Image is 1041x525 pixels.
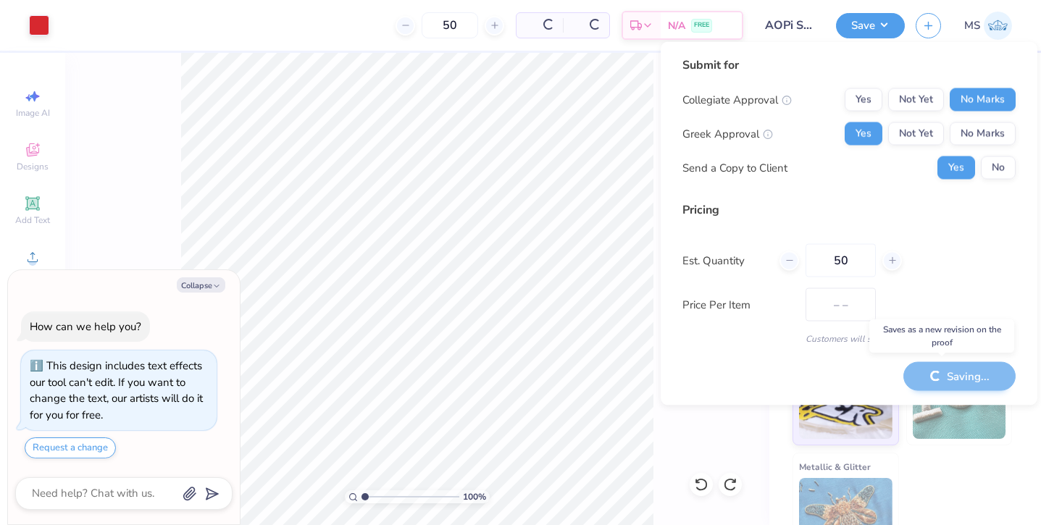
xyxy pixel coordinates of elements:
[682,296,795,313] label: Price Per Item
[16,107,50,119] span: Image AI
[845,122,882,146] button: Yes
[177,277,225,293] button: Collapse
[950,88,1016,112] button: No Marks
[682,56,1016,74] div: Submit for
[682,252,769,269] label: Est. Quantity
[799,459,871,474] span: Metallic & Glitter
[981,156,1016,180] button: No
[806,244,876,277] input: – –
[888,122,944,146] button: Not Yet
[463,490,486,503] span: 100 %
[15,214,50,226] span: Add Text
[18,268,47,280] span: Upload
[694,20,709,30] span: FREE
[869,319,1014,353] div: Saves as a new revision on the proof
[950,122,1016,146] button: No Marks
[682,125,773,142] div: Greek Approval
[836,13,905,38] button: Save
[984,12,1012,40] img: Madeline Schoner
[937,156,975,180] button: Yes
[30,358,203,422] div: This design includes text effects our tool can't edit. If you want to change the text, our artist...
[17,161,49,172] span: Designs
[422,12,478,38] input: – –
[25,437,116,458] button: Request a change
[30,319,141,334] div: How can we help you?
[682,332,1016,345] div: Customers will see this price on HQ.
[682,91,792,108] div: Collegiate Approval
[845,88,882,112] button: Yes
[682,159,787,176] div: Send a Copy to Client
[682,201,1016,219] div: Pricing
[668,18,685,33] span: N/A
[964,12,1012,40] a: MS
[754,11,825,40] input: Untitled Design
[964,17,980,34] span: MS
[888,88,944,112] button: Not Yet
